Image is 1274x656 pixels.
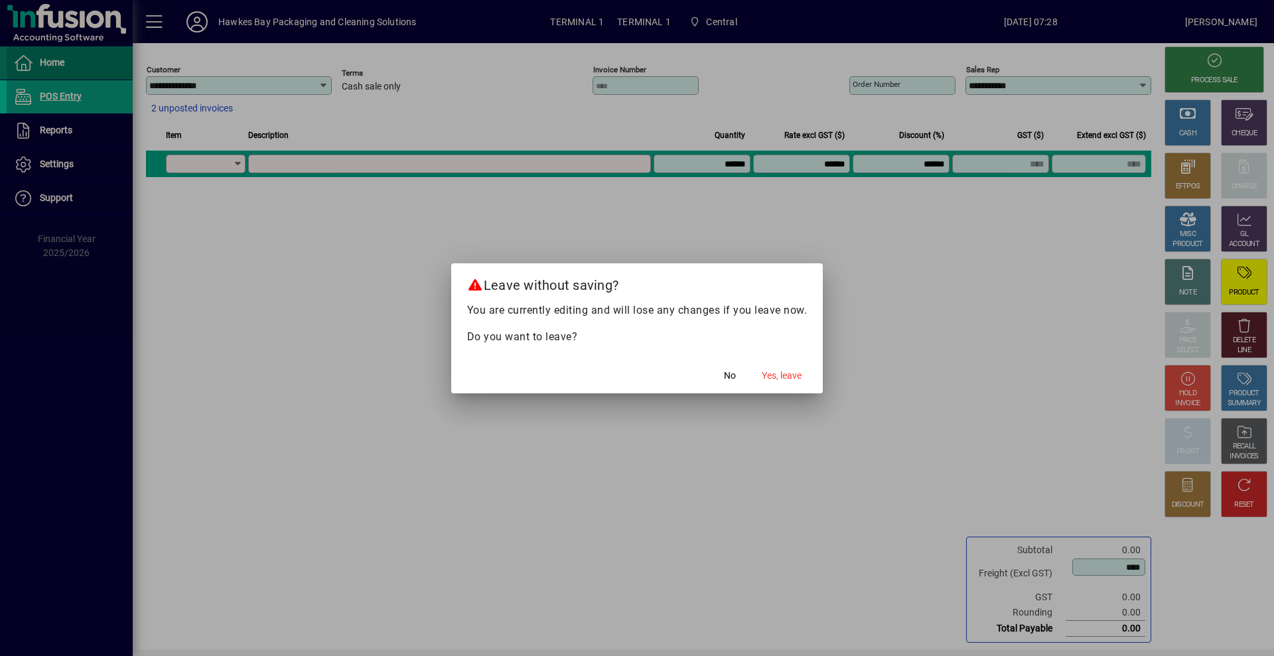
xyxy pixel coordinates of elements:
[467,329,808,345] p: Do you want to leave?
[709,364,751,388] button: No
[451,263,823,302] h2: Leave without saving?
[724,369,736,383] span: No
[756,364,807,388] button: Yes, leave
[762,369,802,383] span: Yes, leave
[467,302,808,318] p: You are currently editing and will lose any changes if you leave now.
